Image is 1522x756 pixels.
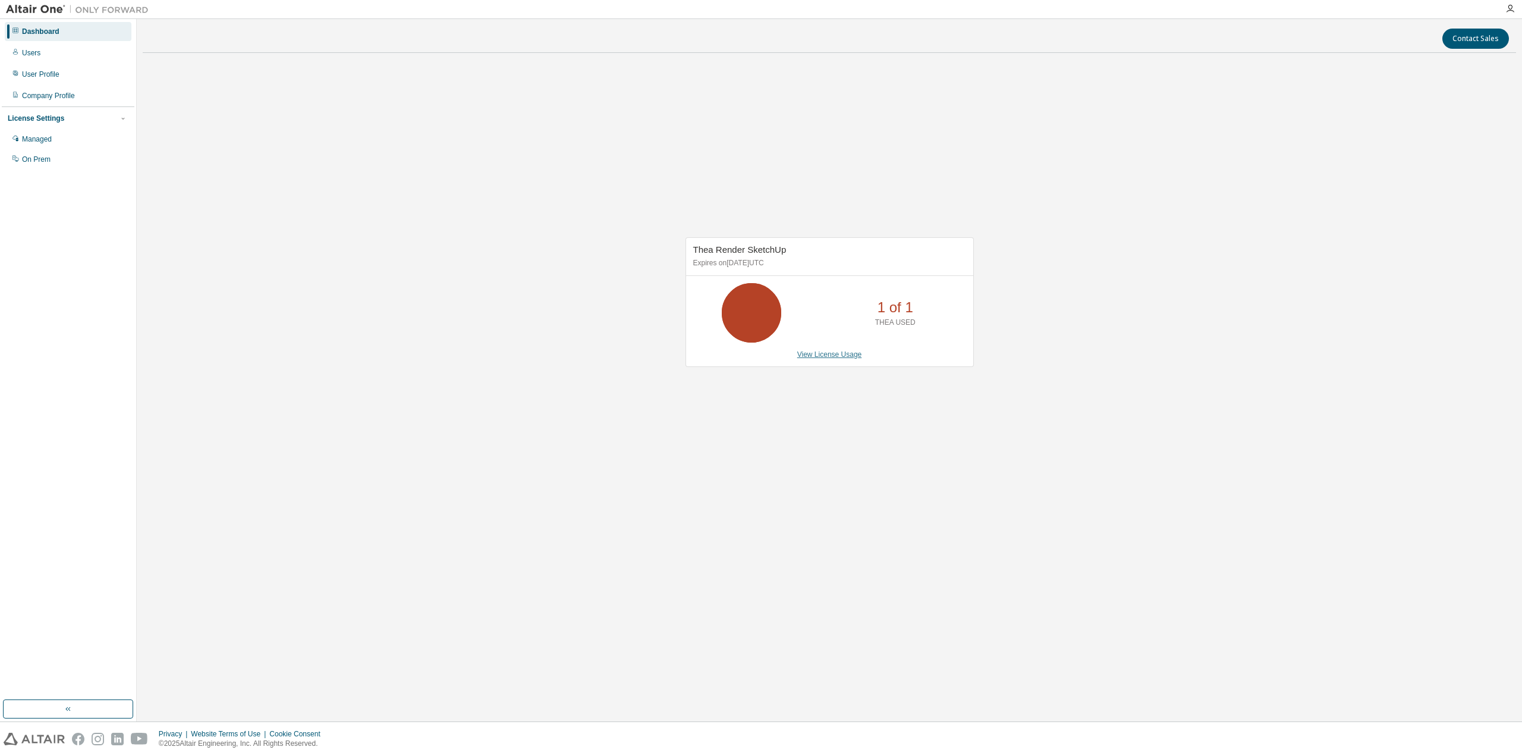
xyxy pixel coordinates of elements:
[797,350,862,359] a: View License Usage
[693,258,963,268] p: Expires on [DATE] UTC
[8,114,64,123] div: License Settings
[22,27,59,36] div: Dashboard
[159,729,191,739] div: Privacy
[92,733,104,745] img: instagram.svg
[878,297,913,318] p: 1 of 1
[693,244,787,255] span: Thea Render SketchUp
[875,318,916,328] p: THEA USED
[22,70,59,79] div: User Profile
[22,134,52,144] div: Managed
[269,729,327,739] div: Cookie Consent
[111,733,124,745] img: linkedin.svg
[22,48,40,58] div: Users
[4,733,65,745] img: altair_logo.svg
[6,4,155,15] img: Altair One
[191,729,269,739] div: Website Terms of Use
[72,733,84,745] img: facebook.svg
[1442,29,1509,49] button: Contact Sales
[159,739,328,749] p: © 2025 Altair Engineering, Inc. All Rights Reserved.
[131,733,148,745] img: youtube.svg
[22,155,51,164] div: On Prem
[22,91,75,101] div: Company Profile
